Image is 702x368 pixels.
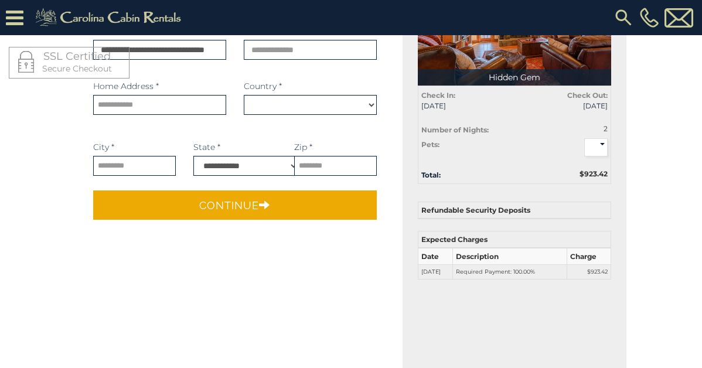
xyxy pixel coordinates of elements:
[567,265,611,280] td: $923.42
[557,124,608,134] div: 2
[294,141,312,153] label: Zip *
[452,265,567,280] td: Required Payment: 100.00%
[421,171,441,179] strong: Total:
[514,169,616,179] div: $923.42
[418,265,452,280] td: [DATE]
[193,141,220,153] label: State *
[567,248,611,265] th: Charge
[421,140,439,149] strong: Pets:
[418,202,611,219] th: Refundable Security Deposits
[418,231,611,248] th: Expected Charges
[421,125,489,134] strong: Number of Nights:
[93,141,114,153] label: City *
[421,91,455,100] strong: Check In:
[93,190,377,220] button: Continue
[18,51,120,63] h4: SSL Certified
[421,101,506,111] span: [DATE]
[523,101,608,111] span: [DATE]
[418,69,611,86] p: Hidden Gem
[93,80,159,92] label: Home Address *
[18,63,120,74] p: Secure Checkout
[29,6,191,29] img: Khaki-logo.png
[613,7,634,28] img: search-regular.svg
[567,91,608,100] strong: Check Out:
[244,80,282,92] label: Country *
[418,248,452,265] th: Date
[637,8,662,28] a: [PHONE_NUMBER]
[18,51,34,73] img: LOCKICON1.png
[452,248,567,265] th: Description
